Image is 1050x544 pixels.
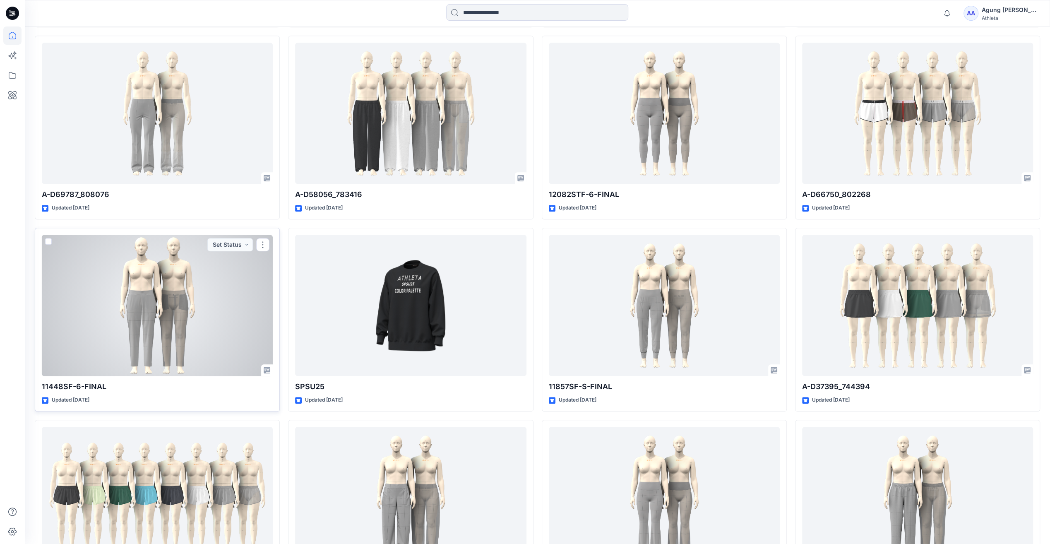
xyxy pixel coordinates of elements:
a: A-D37395_744394 [802,235,1033,376]
p: 12082STF-6-FINAL [549,189,780,200]
p: Updated [DATE] [305,396,343,404]
p: Updated [DATE] [305,204,343,212]
p: SPSU25 [295,381,526,392]
p: Updated [DATE] [812,396,850,404]
p: A-D37395_744394 [802,381,1033,392]
p: 11857SF-S-FINAL [549,381,780,392]
a: SPSU25 [295,235,526,376]
a: A-D58056_783416 [295,43,526,184]
p: A-D66750_802268 [802,189,1033,200]
a: 11857SF-S-FINAL [549,235,780,376]
div: AA [964,6,978,21]
p: Updated [DATE] [559,396,596,404]
p: Updated [DATE] [812,204,850,212]
div: Athleta [982,15,1040,21]
p: Updated [DATE] [52,396,89,404]
a: A-D69787_808076 [42,43,273,184]
p: Updated [DATE] [52,204,89,212]
a: A-D66750_802268 [802,43,1033,184]
p: A-D69787_808076 [42,189,273,200]
p: 11448SF-6-FINAL [42,381,273,392]
p: Updated [DATE] [559,204,596,212]
a: 12082STF-6-FINAL [549,43,780,184]
div: Agung [PERSON_NAME] [982,5,1040,15]
p: A-D58056_783416 [295,189,526,200]
a: 11448SF-6-FINAL [42,235,273,376]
